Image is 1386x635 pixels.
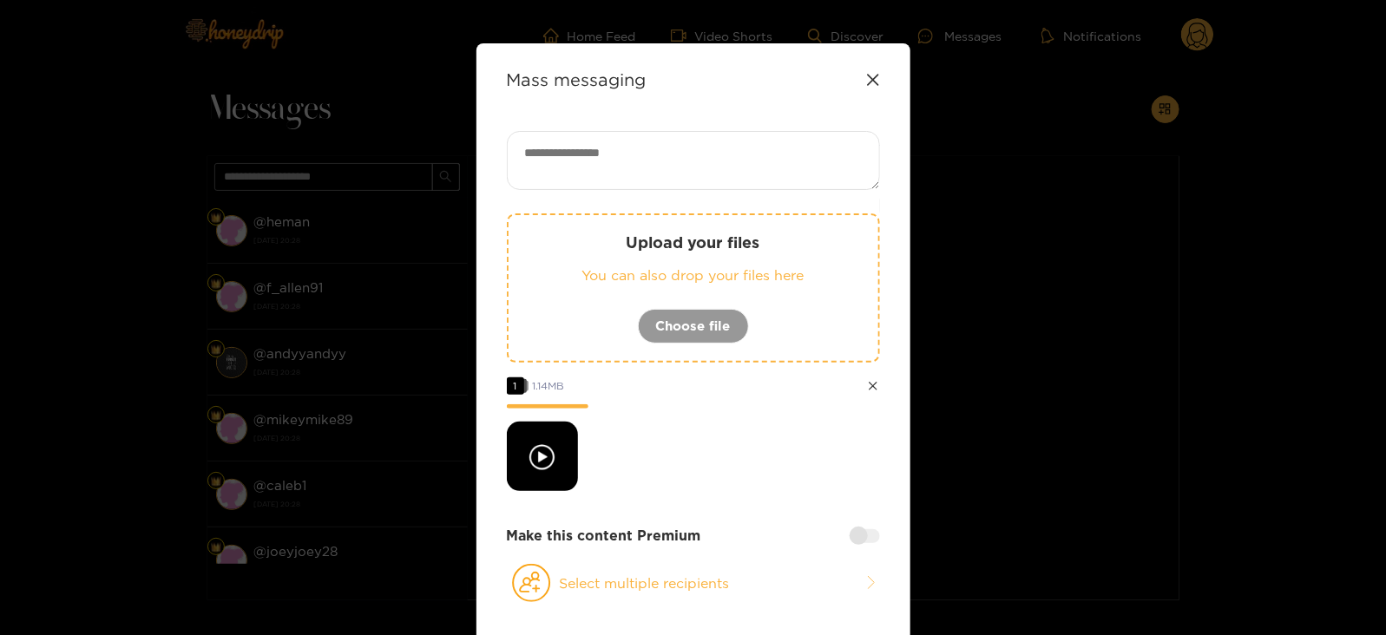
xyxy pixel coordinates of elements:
span: 1.14 MB [533,380,565,391]
strong: Mass messaging [507,69,647,89]
p: You can also drop your files here [543,265,844,285]
p: Upload your files [543,232,844,252]
span: 1 [507,377,524,395]
strong: Make this content Premium [507,526,701,546]
button: Choose file [638,309,749,344]
button: Select multiple recipients [507,563,880,603]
